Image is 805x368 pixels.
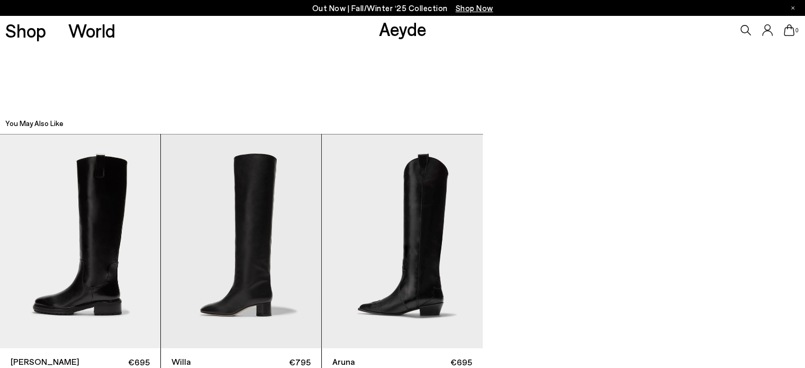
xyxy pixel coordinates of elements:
img: Willa Leather Over-Knee Boots [161,134,321,348]
span: Aruna [332,355,402,368]
a: 0 [784,24,794,36]
h2: You May Also Like [5,118,64,129]
a: Aeyde [379,17,427,40]
img: Aruna Leather Knee-High Cowboy Boots [322,134,482,348]
p: Out Now | Fall/Winter ‘25 Collection [312,2,493,15]
a: World [68,21,115,40]
span: [PERSON_NAME] [11,355,80,368]
span: 0 [794,28,800,33]
a: Shop [5,21,46,40]
span: Navigate to /collections/new-in [456,3,493,13]
span: Willa [171,355,241,368]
